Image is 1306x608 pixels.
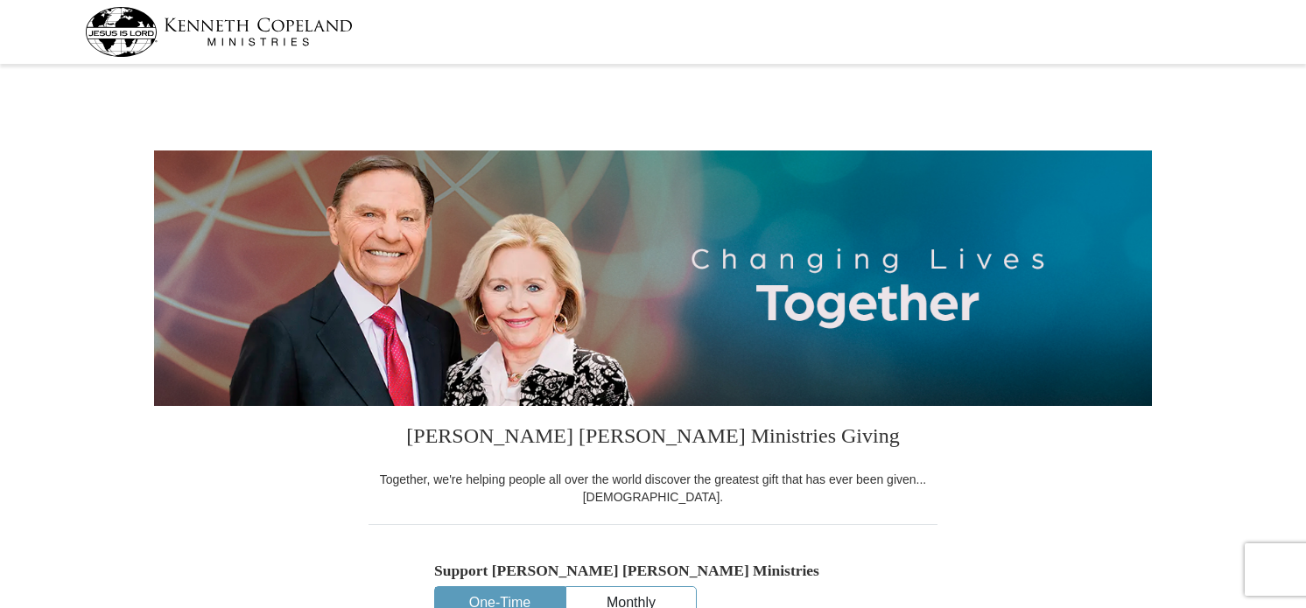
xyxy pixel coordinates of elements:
div: Together, we're helping people all over the world discover the greatest gift that has ever been g... [369,471,937,506]
h5: Support [PERSON_NAME] [PERSON_NAME] Ministries [434,562,872,580]
h3: [PERSON_NAME] [PERSON_NAME] Ministries Giving [369,406,937,471]
img: kcm-header-logo.svg [85,7,353,57]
